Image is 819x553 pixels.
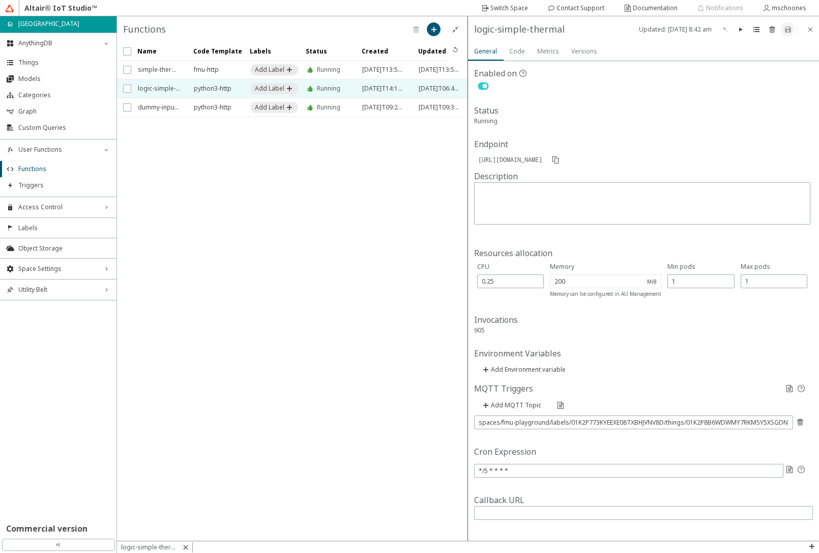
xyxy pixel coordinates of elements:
[474,104,813,117] unity-typography: Status
[474,446,813,458] unity-typography: Cron Expression
[474,382,807,396] unity-typography: MQTT Triggers
[427,22,441,36] unity-button: New Function
[474,347,813,360] unity-typography: Environment Variables
[18,19,79,29] p: [GEOGRAPHIC_DATA]
[18,75,110,83] span: Models
[781,22,795,36] unity-button: Rebuild
[317,61,340,79] unity-typography: Running
[18,286,98,294] span: Utility Belt
[18,107,110,116] span: Graph
[474,170,813,182] unity-typography: Description
[474,67,517,79] unity-typography: Enabled on
[317,79,340,98] unity-typography: Running
[18,203,98,211] span: Access Control
[409,22,423,36] unity-button: Delete
[749,22,763,36] unity-button: View Logs
[474,247,813,259] unity-typography: Resources allocation
[18,244,110,253] span: Object Storage
[474,494,813,506] unity-typography: Callback URL
[765,22,779,36] unity-button: Delete
[478,155,542,164] unity-typography: [URL][DOMAIN_NAME]
[18,265,98,273] span: Space Settings
[18,165,110,173] span: Functions
[474,138,813,150] unity-typography: Endpoint
[18,39,98,47] span: AnythingDB
[18,91,110,99] span: Categories
[18,181,110,189] span: Triggers
[18,146,98,154] span: User Functions
[18,124,110,132] span: Custom Queries
[474,326,485,335] unity-typography: 905
[18,59,110,67] span: Things
[639,25,712,34] unity-typography: Updated: [DATE] 8:42 am
[18,224,110,232] span: Labels
[474,314,813,326] unity-typography: Invocations
[734,22,747,36] unity-button: Test
[718,22,732,36] unity-button: Revert
[474,117,498,126] unity-typography: Running
[317,98,340,117] unity-typography: Running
